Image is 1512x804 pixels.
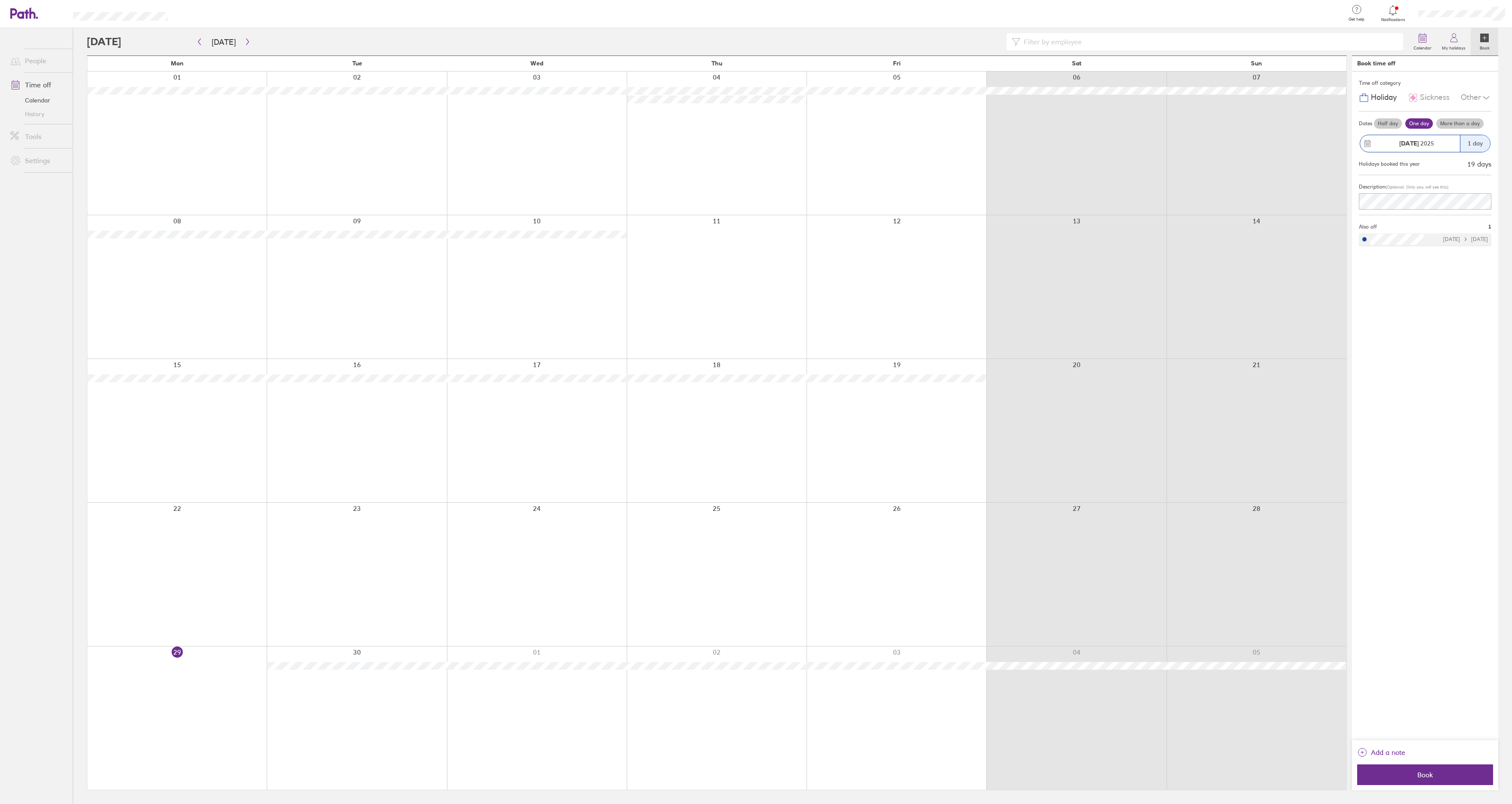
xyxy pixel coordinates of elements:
div: 19 days [1467,160,1491,168]
div: 1 day [1460,135,1490,152]
span: Add a note [1371,745,1405,759]
a: Settings [3,152,73,169]
span: 2025 [1399,140,1434,147]
a: Notifications [1379,4,1407,22]
label: Half day [1374,118,1402,129]
div: Holidays booked this year [1359,161,1420,167]
span: Get help [1343,17,1370,22]
span: 1 [1488,224,1491,230]
a: Calendar [1408,28,1437,56]
div: [DATE] [DATE] [1443,236,1488,242]
input: Filter by employee [1020,34,1398,50]
span: Also off [1359,224,1377,230]
span: Wed [530,60,543,67]
a: People [3,52,73,69]
span: Thu [711,60,722,67]
span: Tue [352,60,362,67]
div: Time off category [1359,77,1491,90]
span: Book [1363,771,1487,779]
span: Mon [171,60,184,67]
div: Other [1461,90,1491,106]
button: [DATE] 20251 day [1359,130,1491,157]
label: My holidays [1437,43,1471,51]
span: (Optional. Only you will see this) [1386,184,1448,190]
span: Sat [1072,60,1081,67]
span: Notifications [1379,17,1407,22]
label: Calendar [1408,43,1437,51]
strong: [DATE] [1399,139,1419,147]
span: Fri [893,60,901,67]
button: Add a note [1357,745,1405,759]
button: [DATE] [205,35,243,49]
span: Dates [1359,121,1372,127]
a: Book [1471,28,1498,56]
span: Holiday [1371,93,1397,102]
span: Sickness [1420,93,1450,102]
span: Description [1359,183,1386,190]
a: History [3,107,73,121]
a: Time off [3,76,73,93]
span: Sun [1251,60,1262,67]
label: One day [1405,118,1433,129]
label: Book [1475,43,1495,51]
div: Book time off [1357,60,1395,67]
a: My holidays [1437,28,1471,56]
button: Book [1357,764,1493,785]
a: Tools [3,128,73,145]
label: More than a day [1436,118,1484,129]
a: Calendar [3,93,73,107]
